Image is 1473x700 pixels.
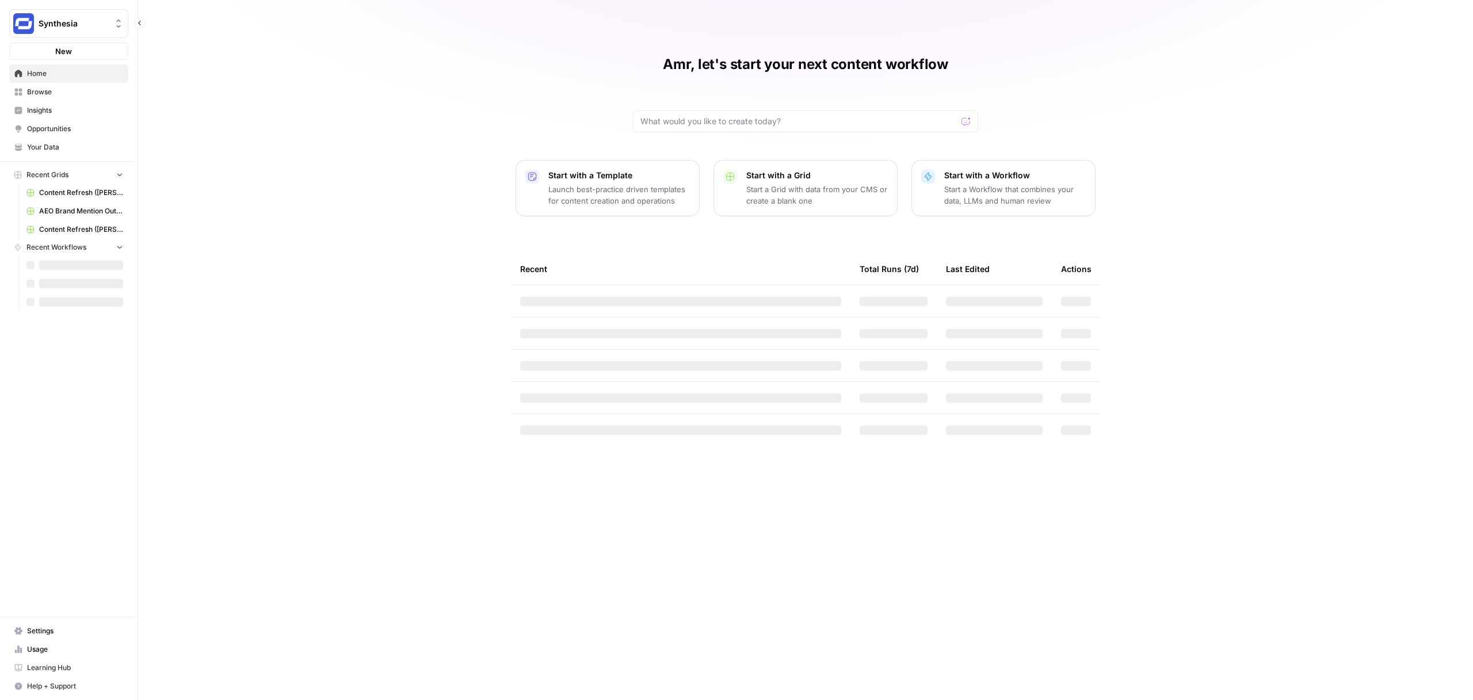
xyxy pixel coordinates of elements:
span: AEO Brand Mention Outreach - [PERSON_NAME] [39,206,123,216]
span: Your Data [27,142,123,152]
button: Start with a TemplateLaunch best-practice driven templates for content creation and operations [516,160,700,216]
a: Learning Hub [9,659,128,677]
h1: Amr, let's start your next content workflow [663,55,948,74]
button: Workspace: Synthesia [9,9,128,38]
span: Content Refresh ([PERSON_NAME]) [39,224,123,235]
span: Settings [27,626,123,636]
a: Opportunities [9,120,128,138]
span: Insights [27,105,123,116]
button: Recent Workflows [9,239,128,256]
a: Content Refresh ([PERSON_NAME]'s edit) [21,183,128,202]
span: Home [27,68,123,79]
p: Start a Workflow that combines your data, LLMs and human review [944,183,1086,206]
p: Start with a Template [548,170,690,181]
span: Help + Support [27,681,123,691]
a: Usage [9,640,128,659]
span: Synthesia [39,18,108,29]
img: Synthesia Logo [13,13,34,34]
span: New [55,45,72,57]
p: Start a Grid with data from your CMS or create a blank one [746,183,888,206]
input: What would you like to create today? [640,116,957,127]
p: Start with a Workflow [944,170,1086,181]
span: Learning Hub [27,663,123,673]
button: Recent Grids [9,166,128,183]
a: Settings [9,622,128,640]
button: New [9,43,128,60]
a: Your Data [9,138,128,156]
div: Last Edited [946,253,990,285]
button: Start with a GridStart a Grid with data from your CMS or create a blank one [713,160,898,216]
span: Recent Workflows [26,242,86,253]
p: Start with a Grid [746,170,888,181]
span: Usage [27,644,123,655]
span: Opportunities [27,124,123,134]
a: Content Refresh ([PERSON_NAME]) [21,220,128,239]
a: Home [9,64,128,83]
span: Content Refresh ([PERSON_NAME]'s edit) [39,188,123,198]
div: Total Runs (7d) [860,253,919,285]
div: Recent [520,253,841,285]
span: Recent Grids [26,170,68,180]
button: Help + Support [9,677,128,695]
div: Actions [1061,253,1092,285]
button: Start with a WorkflowStart a Workflow that combines your data, LLMs and human review [911,160,1096,216]
a: Browse [9,83,128,101]
a: Insights [9,101,128,120]
a: AEO Brand Mention Outreach - [PERSON_NAME] [21,202,128,220]
span: Browse [27,87,123,97]
p: Launch best-practice driven templates for content creation and operations [548,183,690,206]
